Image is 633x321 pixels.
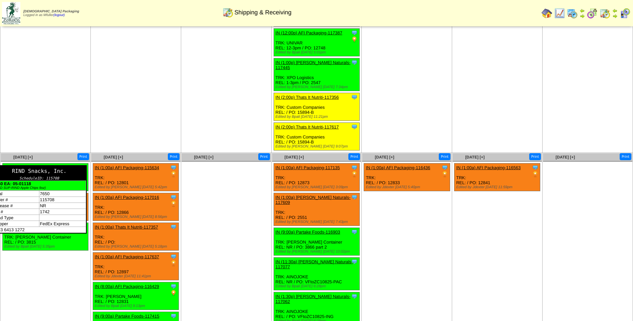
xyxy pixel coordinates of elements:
[532,164,539,171] img: Tooltip
[366,185,449,189] div: Edited by Jdexter [DATE] 5:40pm
[276,195,351,205] a: IN (1:00a) [PERSON_NAME] Naturals-117609
[364,164,450,191] div: TRK: REL: / PO: 12833
[93,253,179,280] div: TRK: REL: / PO: 12897
[274,228,359,256] div: TRK: [PERSON_NAME] Container REL: NR / PO: 3866 part 2
[276,30,342,35] a: IN (12:00p) AFI Packaging-117387
[276,230,340,235] a: IN (9:00a) Partake Foods-116903
[170,171,177,178] img: PO
[170,201,177,207] img: PO
[39,203,86,209] td: NR
[276,185,359,189] div: Edited by [PERSON_NAME] [DATE] 3:09pm
[170,283,177,290] img: Tooltip
[441,164,448,171] img: Tooltip
[351,293,358,300] img: Tooltip
[556,155,575,159] a: [DATE] [+]
[234,9,291,16] span: Shipping & Receiving
[351,194,358,201] img: Tooltip
[39,191,86,197] td: 7650
[600,8,610,19] img: calendarinout.gif
[542,8,552,19] img: home.gif
[375,155,394,159] span: [DATE] [+]
[170,253,177,260] img: Tooltip
[223,7,233,18] img: calendarinout.gif
[612,13,618,19] img: arrowright.gif
[276,50,359,54] div: Edited by Bpali [DATE] 5:01pm
[284,155,304,159] a: [DATE] [+]
[274,93,359,121] div: TRK: Custom Companies REL: / PO: 15894-B
[95,195,159,200] a: IN (1:00a) AFI Packaging-117016
[274,258,359,290] div: TRK: AINOJOKE REL: NR / PO: VFtoZC10825-PAC
[95,245,179,249] div: Edited by [PERSON_NAME] [DATE] 5:18pm
[3,223,88,251] div: TRK: [PERSON_NAME] Container REL: / PO: 3815
[351,94,358,100] img: Tooltip
[80,167,87,172] a: RIND Snacks, Inc. ScheduleID: 115708 7650 EA: 05-01118 (RIND SUP-RIND Apple Chips 9oz) Total 7650...
[276,284,359,288] div: Edited by Bpali [DATE] 6:28pm
[529,153,541,160] button: Print
[95,254,159,259] a: IN (1:00a) AFI Packaging-117637
[351,164,358,171] img: Tooltip
[168,153,180,160] button: Print
[170,194,177,201] img: Tooltip
[170,164,177,171] img: Tooltip
[274,164,359,191] div: TRK: REL: / PO: 12873
[456,185,540,189] div: Edited by Jdexter [DATE] 11:59pm
[351,59,358,66] img: Tooltip
[104,155,123,159] span: [DATE] [+]
[95,185,179,189] div: Edited by [PERSON_NAME] [DATE] 5:42pm
[620,153,631,160] button: Print
[93,164,179,191] div: TRK: REL: / PO: 12801
[276,144,359,148] div: Edited by [PERSON_NAME] [DATE] 9:07pm
[170,260,177,267] img: PO
[95,165,159,170] a: IN (1:00a) AFI Packaging-115634
[532,171,539,178] img: PO
[53,13,65,17] a: (logout)
[80,164,87,171] img: Tooltip
[439,153,450,160] button: Print
[620,8,630,19] img: calendarcustomer.gif
[170,313,177,319] img: Tooltip
[351,36,358,43] img: PO
[276,294,351,304] a: IN (1:30p) [PERSON_NAME] Naturals-117062
[39,197,86,203] td: 115708
[276,220,359,224] div: Edited by [PERSON_NAME] [DATE] 7:43pm
[276,259,353,269] a: IN (11:30a) [PERSON_NAME] Naturals-117077
[351,171,358,178] img: PO
[77,153,89,160] button: Print
[258,153,270,160] button: Print
[276,95,339,100] a: IN (2:00p) Thats It Nutriti-117356
[587,8,598,19] img: calendarblend.gif
[194,155,214,159] a: [DATE] [+]
[274,193,359,226] div: TRK: REL: / PO: 2551
[4,245,88,249] div: Edited by Bpali [DATE] 5:35pm
[95,284,159,289] a: IN (8:00a) AFI Packaging-116429
[170,224,177,230] img: Tooltip
[441,171,448,178] img: PO
[95,215,179,219] div: Edited by [PERSON_NAME] [DATE] 8:56pm
[170,290,177,296] img: PO
[567,8,578,19] img: calendarprod.gif
[465,155,485,159] span: [DATE] [+]
[351,258,358,265] img: Tooltip
[13,155,33,159] a: [DATE] [+]
[93,223,179,251] div: TRK: REL: / PO:
[351,29,358,36] img: Tooltip
[276,165,340,170] a: IN (1:00a) AFI Packaging-117135
[3,164,88,191] div: TRK: FedEx Express REL: NR / PO: 1742
[274,58,359,91] div: TRK: XPO Logistics REL: 1-3pm / PO: 2547
[95,225,158,230] a: IN (1:00a) Thats It Nutriti-117357
[276,250,359,254] div: Edited by [PERSON_NAME] [DATE] 10:02pm
[454,164,540,191] div: TRK: REL: / PO: 12841
[23,10,79,13] span: [DEMOGRAPHIC_DATA] Packaging
[580,8,585,13] img: arrowleft.gif
[276,115,359,119] div: Edited by Bpali [DATE] 11:21pm
[276,60,351,70] a: IN (1:00p) [PERSON_NAME] Naturals-117445
[580,13,585,19] img: arrowright.gif
[2,2,20,24] img: zoroco-logo-small.webp
[351,123,358,130] img: Tooltip
[95,314,160,319] a: IN (9:00a) Partake Foods-117415
[39,221,86,227] td: FedEx Express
